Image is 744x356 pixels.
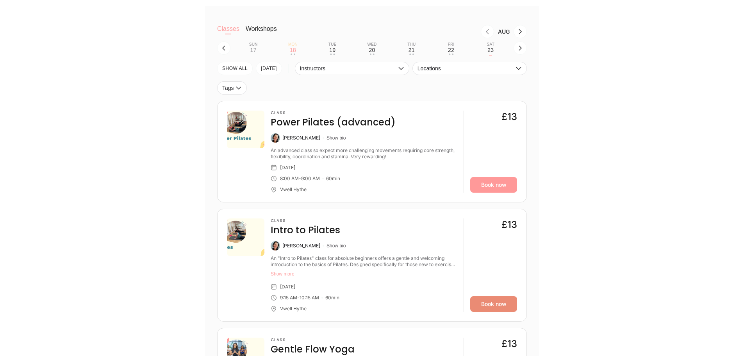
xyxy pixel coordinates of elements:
[470,296,517,312] a: Book now
[328,42,337,47] div: Tue
[481,25,494,38] button: Previous month, Jul
[271,111,396,115] h3: Class
[514,25,527,38] button: Next month, Sep
[325,295,339,301] div: 60 min
[280,186,307,193] div: Vwell Hythe
[301,175,320,182] div: 9:00 AM
[327,243,346,249] button: Show bio
[295,62,409,75] button: Instructors
[217,81,247,95] button: Tags
[470,177,517,193] a: Book now
[271,224,340,236] h4: Intro to Pilates
[222,85,234,91] span: Tags
[250,47,257,53] div: 17
[448,47,454,53] div: 22
[271,343,355,356] h4: Gentle Flow Yoga
[282,135,320,141] div: [PERSON_NAME]
[300,65,396,72] span: Instructors
[300,295,319,301] div: 10:15 AM
[271,271,457,277] button: Show more
[271,338,355,342] h3: Class
[329,47,335,53] div: 19
[369,54,374,55] div: • •
[327,135,346,141] button: Show bio
[256,62,282,75] button: [DATE]
[487,42,494,47] div: Sat
[227,111,264,148] img: de308265-3e9d-4747-ba2f-d825c0cdbde0.png
[412,62,527,75] button: Locations
[487,47,494,53] div: 23
[299,175,301,182] div: -
[501,338,517,350] div: £13
[501,218,517,231] div: £13
[271,116,396,129] h4: Power Pilates (advanced)
[367,42,376,47] div: Wed
[288,42,298,47] div: Mon
[409,47,415,53] div: 21
[280,295,297,301] div: 9:15 AM
[289,25,527,38] nav: Month switch
[326,175,340,182] div: 60 min
[271,147,457,160] div: An advanced class so expect more challenging movements requiring core strength, flexibility, coor...
[271,133,280,143] img: Laura Berduig
[291,54,295,55] div: • •
[246,25,277,41] button: Workshops
[271,218,340,223] h3: Class
[448,42,455,47] div: Fri
[494,29,514,35] div: Month Aug
[271,255,457,268] div: An "Intro to Pilates" class for absolute beginners offers a gentle and welcoming introduction to ...
[407,42,416,47] div: Thu
[369,47,375,53] div: 20
[501,111,517,123] div: £13
[282,243,320,249] div: [PERSON_NAME]
[280,175,299,182] div: 8:00 AM
[227,218,264,256] img: b1d698eb-547f-4f1c-a746-ca882a486237.png
[271,241,280,250] img: Laura Berduig
[280,165,295,171] div: [DATE]
[249,42,258,47] div: Sun
[449,54,453,55] div: • •
[409,54,414,55] div: • •
[280,306,307,312] div: Vwell Hythe
[217,62,253,75] button: SHOW All
[217,25,239,41] button: Classes
[330,54,335,55] div: • •
[297,295,300,301] div: -
[280,284,295,290] div: [DATE]
[417,65,514,72] span: Locations
[290,47,296,53] div: 18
